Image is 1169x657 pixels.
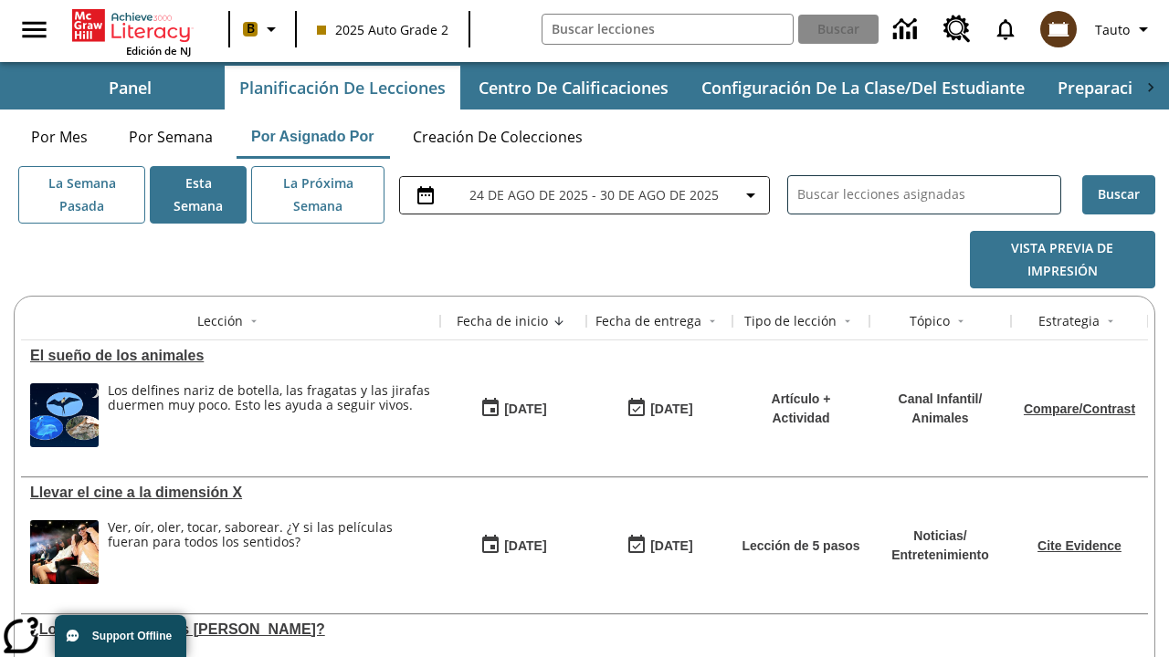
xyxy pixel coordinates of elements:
[38,66,221,109] button: Panel
[899,409,983,428] p: Animales
[687,66,1039,109] button: Configuración de la clase/del estudiante
[251,166,384,224] button: La próxima semana
[882,5,932,55] a: Centro de información
[1095,20,1130,39] span: Tauto
[542,15,794,44] input: Buscar campo
[1088,13,1162,46] button: Perfil/Configuración
[932,5,982,54] a: Centro de recursos, Se abrirá en una pestaña nueva.
[1132,66,1169,109] div: Pestañas siguientes
[891,546,989,565] p: Entretenimiento
[108,520,431,551] div: Ver, oír, oler, tocar, saborear. ¿Y si las películas fueran para todos los sentidos?
[742,390,860,428] p: Artículo + Actividad
[464,66,683,109] button: Centro de calificaciones
[1024,401,1135,416] a: Compare/Contrast
[1040,11,1077,47] img: avatar image
[740,184,762,206] svg: Collapse Date Range Filter
[797,182,1060,208] input: Buscar lecciones asignadas
[114,115,227,159] button: Por semana
[30,485,431,501] a: Llevar el cine a la dimensión X, Lecciones
[108,383,431,414] div: Los delfines nariz de botella, las fragatas y las jirafas duermen muy poco. Esto les ayuda a segu...
[1100,310,1122,332] button: Sort
[30,383,99,447] img: Fotos de una fragata, dos delfines nariz de botella y una jirafa sobre un fondo de noche estrellada.
[72,5,191,57] div: Portada
[650,535,692,558] div: [DATE]
[899,390,983,409] p: Canal Infantil /
[910,312,950,330] div: Tópico
[30,621,431,638] div: ¿Lo quieres con papas fritas?
[18,166,145,224] button: La semana pasada
[742,537,859,556] p: Lección de 5 pasos
[469,185,719,204] span: 24 de ago de 2025 - 30 de ago de 2025
[407,184,762,206] button: Seleccione el intervalo de fechas opción del menú
[236,13,290,46] button: Boost El color de la clase es anaranjado claro. Cambiar el color de la clase.
[1029,5,1088,53] button: Escoja un nuevo avatar
[7,3,61,57] button: Abrir el menú lateral
[1037,538,1122,553] a: Cite Evidence
[620,528,699,563] button: 08/24/25: Último día en que podrá accederse la lección
[197,312,243,330] div: Lección
[504,535,546,558] div: [DATE]
[55,615,186,657] button: Support Offline
[14,115,105,159] button: Por mes
[1082,175,1155,214] button: Buscar
[150,166,247,224] button: Esta semana
[474,391,553,426] button: 08/24/25: Primer día en que estuvo disponible la lección
[837,310,858,332] button: Sort
[317,20,448,39] span: 2025 Auto Grade 2
[225,66,460,109] button: Planificación de lecciones
[1038,312,1100,330] div: Estrategia
[30,621,431,638] a: ¿Lo quieres con papas fritas?, Lecciones
[126,44,191,57] span: Edición de NJ
[243,310,265,332] button: Sort
[92,630,172,642] span: Support Offline
[474,528,553,563] button: 08/18/25: Primer día en que estuvo disponible la lección
[595,312,701,330] div: Fecha de entrega
[982,5,1029,53] a: Notificaciones
[247,17,255,40] span: B
[891,527,989,546] p: Noticias /
[108,520,431,584] div: Ver, oír, oler, tocar, saborear. ¿Y si las películas fueran para todos los sentidos?
[30,485,431,501] div: Llevar el cine a la dimensión X
[744,312,837,330] div: Tipo de lección
[548,310,570,332] button: Sort
[37,66,1132,109] div: Subbarra de navegación
[970,231,1155,288] button: Vista previa de impresión
[650,398,692,421] div: [DATE]
[950,310,972,332] button: Sort
[30,520,99,584] img: El panel situado frente a los asientos rocía con agua nebulizada al feliz público en un cine equi...
[701,310,723,332] button: Sort
[30,348,431,364] div: El sueño de los animales
[30,348,431,364] a: El sueño de los animales, Lecciones
[620,391,699,426] button: 08/24/25: Último día en que podrá accederse la lección
[398,115,597,159] button: Creación de colecciones
[108,383,431,447] div: Los delfines nariz de botella, las fragatas y las jirafas duermen muy poco. Esto les ayuda a segu...
[457,312,548,330] div: Fecha de inicio
[72,7,191,44] a: Portada
[504,398,546,421] div: [DATE]
[237,115,389,159] button: Por asignado por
